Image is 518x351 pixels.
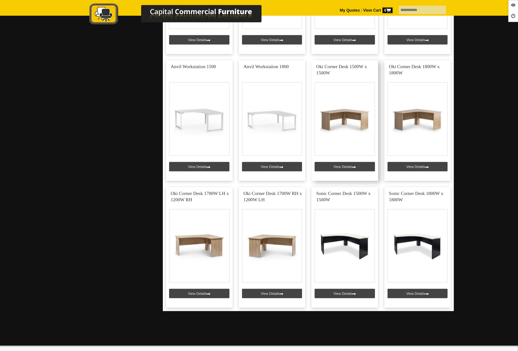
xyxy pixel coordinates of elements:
a: Capital Commercial Furniture Logo [72,3,292,28]
img: Capital Commercial Furniture Logo [72,3,292,26]
strong: View Cart [363,8,393,13]
a: View Cart0 [362,8,393,13]
span: 0 [383,8,393,13]
a: My Quotes [340,8,360,13]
